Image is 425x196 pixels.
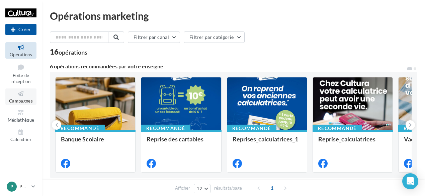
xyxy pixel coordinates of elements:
span: 1 [267,183,277,193]
a: Opérations [5,42,36,59]
div: Recommandé [227,125,276,132]
a: Campagnes [5,88,36,105]
button: 12 [194,184,211,193]
span: 12 [197,186,202,191]
span: Boîte de réception [11,73,30,84]
div: Recommandé [55,125,105,132]
span: Reprises_calculatrices_1 [233,135,298,143]
div: 6 opérations recommandées par votre enseigne [50,64,406,69]
div: Open Intercom Messenger [402,173,418,189]
span: Calendrier [10,137,31,142]
button: Filtrer par canal [128,31,180,43]
a: Calendrier [5,127,36,143]
a: Boîte de réception [5,61,36,86]
div: Opérations marketing [50,11,417,21]
button: Filtrer par catégorie [184,31,245,43]
span: résultats/page [214,185,242,191]
span: P [10,183,13,190]
span: Opérations [10,52,32,57]
div: Recommandé [313,125,362,132]
a: P PUBLIER [5,180,36,193]
a: Médiathèque [5,108,36,124]
span: Campagnes [9,98,33,104]
span: Afficher [175,185,190,191]
span: Banque Scolaire [61,135,104,143]
button: Créer [5,24,36,35]
div: 16 [50,48,87,56]
div: Recommandé [141,125,190,132]
span: Reprise des cartables [147,135,203,143]
div: opérations [59,49,87,55]
div: Nouvelle campagne [5,24,36,35]
span: Médiathèque [8,117,34,123]
span: Reprise_calculatrices [318,135,375,143]
p: PUBLIER [19,183,29,190]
